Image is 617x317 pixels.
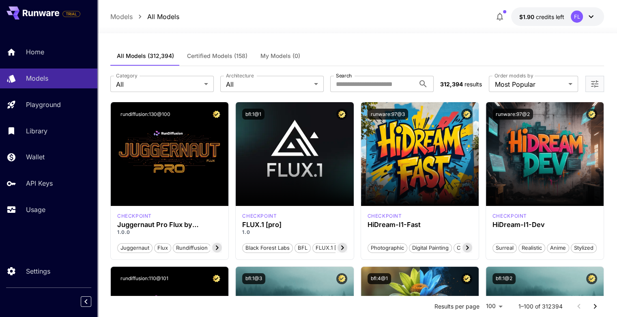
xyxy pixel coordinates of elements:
[242,229,347,236] p: 1.0
[117,242,153,253] button: juggernaut
[440,81,463,88] span: 312,394
[434,302,479,311] p: Results per page
[494,72,533,79] label: Order models by
[536,13,564,20] span: credits left
[117,273,172,284] button: rundiffusion:110@101
[547,242,569,253] button: Anime
[492,212,527,220] p: checkpoint
[155,244,171,252] span: flux
[368,221,472,229] h3: HiDream-I1-Fast
[242,242,293,253] button: Black Forest Labs
[368,242,407,253] button: Photographic
[117,221,222,229] h3: Juggernaut Pro Flux by RunDiffusion
[116,79,201,89] span: All
[173,242,211,253] button: rundiffusion
[483,300,505,312] div: 100
[26,100,61,109] p: Playground
[518,302,563,311] p: 1–100 of 312394
[242,212,277,220] div: fluxpro
[571,11,583,23] div: FL
[454,244,484,252] span: Cinematic
[368,109,408,120] button: runware:97@3
[493,244,516,252] span: Surreal
[187,52,247,60] span: Certified Models (158)
[492,221,597,229] h3: HiDream-I1-Dev
[110,12,179,21] nav: breadcrumb
[586,273,597,284] button: Certified Model – Vetted for best performance and includes a commercial license.
[519,13,536,20] span: $1.90
[587,298,603,315] button: Go to next page
[117,212,152,220] div: FLUX.1 D
[492,242,517,253] button: Surreal
[26,126,47,136] p: Library
[586,109,597,120] button: Certified Model – Vetted for best performance and includes a commercial license.
[295,244,310,252] span: BFL
[116,72,138,79] label: Category
[368,212,402,220] div: HiDream Fast
[313,244,350,252] span: FLUX.1 [pro]
[336,109,347,120] button: Certified Model – Vetted for best performance and includes a commercial license.
[336,72,352,79] label: Search
[571,242,597,253] button: Stylized
[117,52,174,60] span: All Models (312,394)
[26,178,53,188] p: API Keys
[62,9,80,19] span: Add your payment card to enable full platform functionality.
[492,109,533,120] button: runware:97@2
[260,52,300,60] span: My Models (0)
[242,109,264,120] button: bfl:1@1
[243,244,292,252] span: Black Forest Labs
[26,152,45,162] p: Wallet
[147,12,179,21] a: All Models
[511,7,604,26] button: $1.904FL
[454,242,485,253] button: Cinematic
[242,212,277,220] p: checkpoint
[409,244,451,252] span: Digital Painting
[26,47,44,57] p: Home
[26,205,45,214] p: Usage
[87,294,97,309] div: Collapse sidebar
[492,212,527,220] div: HiDream Dev
[117,109,174,120] button: rundiffusion:130@100
[590,79,600,89] button: Open more filters
[63,11,80,17] span: TRIAL
[368,273,391,284] button: bfl:4@1
[242,273,265,284] button: bfl:1@3
[519,13,564,21] div: $1.904
[519,244,545,252] span: Realistic
[547,244,569,252] span: Anime
[211,109,222,120] button: Certified Model – Vetted for best performance and includes a commercial license.
[118,244,152,252] span: juggernaut
[26,73,48,83] p: Models
[368,212,402,220] p: checkpoint
[492,273,516,284] button: bfl:1@2
[117,229,222,236] p: 1.0.0
[571,244,596,252] span: Stylized
[26,266,50,276] p: Settings
[336,273,347,284] button: Certified Model – Vetted for best performance and includes a commercial license.
[368,244,407,252] span: Photographic
[110,12,133,21] a: Models
[242,221,347,229] h3: FLUX.1 [pro]
[226,79,311,89] span: All
[312,242,350,253] button: FLUX.1 [pro]
[409,242,452,253] button: Digital Painting
[461,109,472,120] button: Certified Model – Vetted for best performance and includes a commercial license.
[464,81,482,88] span: results
[154,242,171,253] button: flux
[518,242,545,253] button: Realistic
[461,273,472,284] button: Certified Model – Vetted for best performance and includes a commercial license.
[494,79,565,89] span: Most Popular
[295,242,311,253] button: BFL
[81,296,91,307] button: Collapse sidebar
[226,72,254,79] label: Architecture
[211,273,222,284] button: Certified Model – Vetted for best performance and includes a commercial license.
[117,212,152,220] p: checkpoint
[173,244,211,252] span: rundiffusion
